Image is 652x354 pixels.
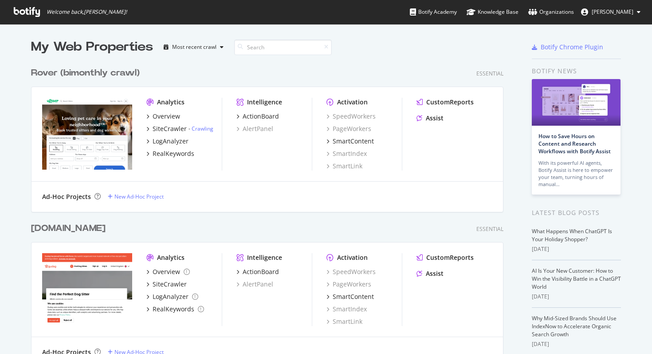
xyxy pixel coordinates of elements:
div: SmartContent [333,292,374,301]
div: SiteCrawler [153,280,187,289]
a: PageWorkers [326,280,371,289]
a: [DOMAIN_NAME] [31,222,109,235]
a: New Ad-Hoc Project [108,193,164,200]
a: ActionBoard [236,112,279,121]
a: RealKeywords [146,305,204,314]
a: LogAnalyzer [146,137,189,146]
a: ActionBoard [236,267,279,276]
div: CustomReports [426,253,474,262]
div: [DATE] [532,245,621,253]
div: Analytics [157,98,185,107]
div: Botify news [532,66,621,76]
div: [DATE] [532,340,621,348]
a: Why Mid-Sized Brands Should Use IndexNow to Accelerate Organic Search Growth [532,314,617,338]
a: How to Save Hours on Content and Research Workflows with Botify Assist [538,132,611,155]
div: ActionBoard [243,112,279,121]
a: Assist [416,114,444,123]
a: Assist [416,269,444,278]
div: Essential [476,70,503,77]
div: Activation [337,98,368,107]
div: Overview [153,112,180,121]
a: AlertPanel [236,280,273,289]
a: PageWorkers [326,124,371,133]
img: gudog.com [42,253,132,325]
a: SmartContent [326,137,374,146]
div: Organizations [528,8,574,16]
div: ActionBoard [243,267,279,276]
a: SmartIndex [326,305,367,314]
a: SpeedWorkers [326,112,376,121]
div: LogAnalyzer [153,137,189,146]
a: AI Is Your New Customer: How to Win the Visibility Battle in a ChatGPT World [532,267,621,290]
div: My Web Properties [31,38,153,56]
div: With its powerful AI agents, Botify Assist is here to empower your team, turning hours of manual… [538,159,614,188]
span: Jonathan Baldwin [592,8,633,16]
a: Crawling [192,125,213,132]
div: Activation [337,253,368,262]
a: SiteCrawler- Crawling [146,124,213,133]
a: SmartLink [326,317,362,326]
div: Rover (bimonthly crawl) [31,67,140,80]
a: SpeedWorkers [326,267,376,276]
div: Essential [476,225,503,233]
a: AlertPanel [236,124,273,133]
button: [PERSON_NAME] [574,5,648,19]
a: Rover (bimonthly crawl) [31,67,143,80]
div: Botify Chrome Plugin [541,43,603,52]
div: Assist [426,269,444,278]
input: Search [234,40,332,55]
div: LogAnalyzer [153,292,189,301]
a: Botify Chrome Plugin [532,43,603,52]
a: SmartLink [326,162,362,171]
a: LogAnalyzer [146,292,198,301]
div: SmartContent [333,137,374,146]
div: Most recent crawl [172,44,216,50]
div: Intelligence [247,253,282,262]
a: SiteCrawler [146,280,187,289]
a: Overview [146,267,190,276]
img: rover.com [42,98,132,170]
div: New Ad-Hoc Project [114,193,164,200]
div: RealKeywords [153,149,194,158]
a: SmartIndex [326,149,367,158]
div: Overview [153,267,180,276]
div: Assist [426,114,444,123]
a: CustomReports [416,98,474,107]
div: CustomReports [426,98,474,107]
a: CustomReports [416,253,474,262]
a: Overview [146,112,180,121]
div: [DATE] [532,293,621,301]
button: Most recent crawl [160,40,227,54]
div: - [189,125,213,132]
div: RealKeywords [153,305,194,314]
a: What Happens When ChatGPT Is Your Holiday Shopper? [532,227,612,243]
div: Intelligence [247,98,282,107]
div: Botify Academy [410,8,457,16]
div: [DOMAIN_NAME] [31,222,106,235]
div: Analytics [157,253,185,262]
div: Knowledge Base [467,8,518,16]
span: Welcome back, [PERSON_NAME] ! [47,8,127,16]
div: SiteCrawler [153,124,187,133]
a: RealKeywords [146,149,194,158]
img: How to Save Hours on Content and Research Workflows with Botify Assist [532,79,621,126]
div: Latest Blog Posts [532,208,621,218]
a: SmartContent [326,292,374,301]
div: Ad-Hoc Projects [42,192,91,201]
